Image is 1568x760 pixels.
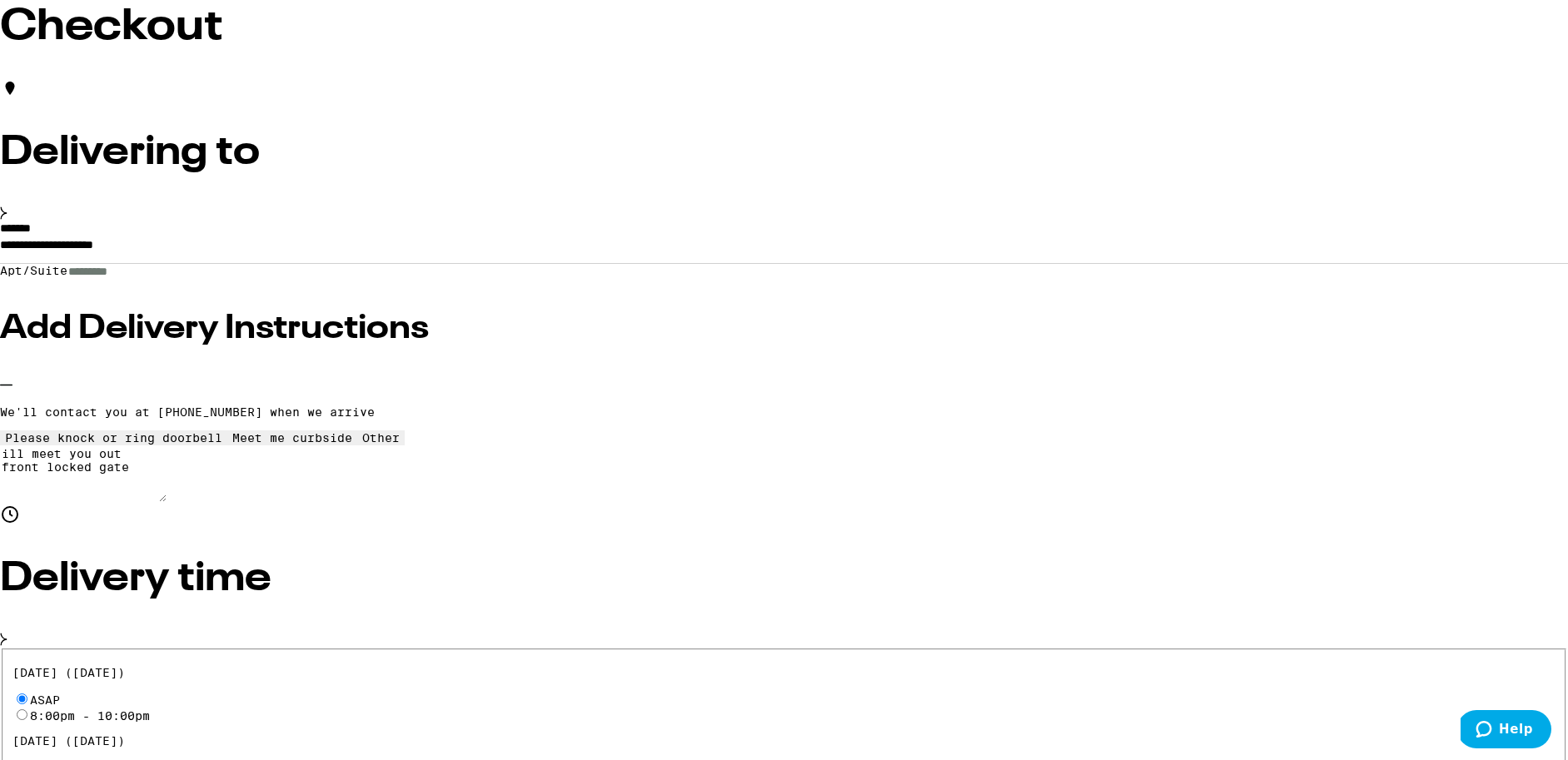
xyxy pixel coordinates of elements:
[30,709,150,723] label: 8:00pm - 10:00pm
[30,693,60,707] span: ASAP
[227,430,357,445] button: Meet me curbside
[5,431,222,445] div: Please knock or ring doorbell
[12,734,1556,748] p: [DATE] ([DATE])
[357,430,405,445] button: Other
[362,431,400,445] div: Other
[12,666,1556,679] p: [DATE] ([DATE])
[232,431,352,445] div: Meet me curbside
[1461,710,1551,752] iframe: Opens a widget where you can find more information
